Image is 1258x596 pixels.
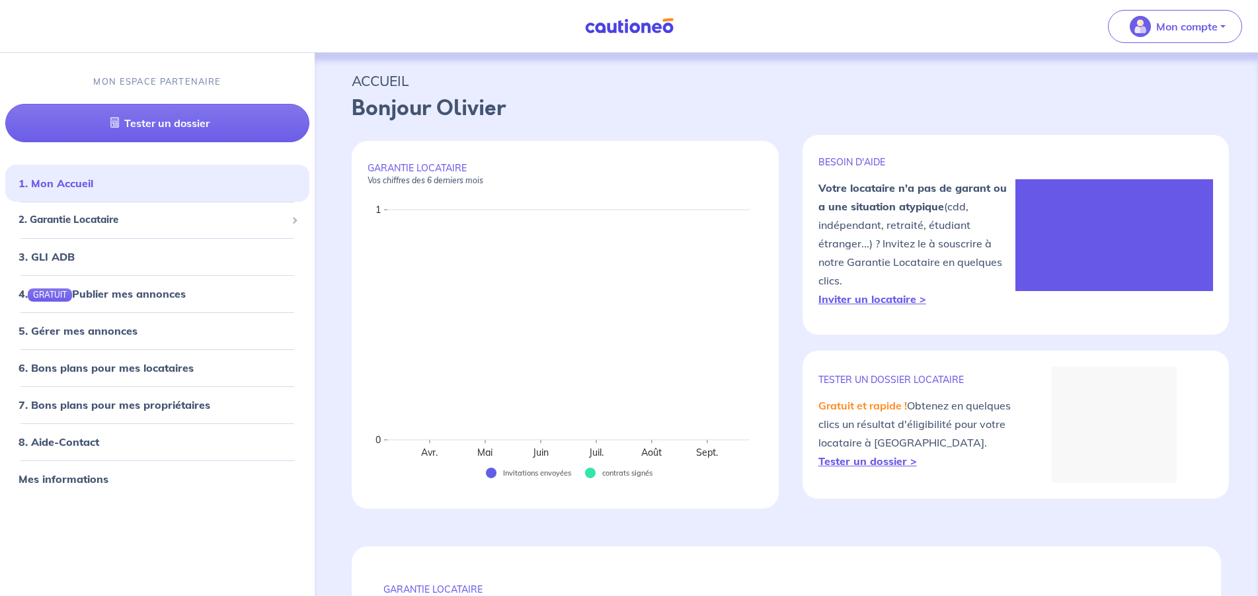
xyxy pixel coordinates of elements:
text: Mai [477,447,492,458]
a: 5. Gérer mes annonces [19,324,138,337]
p: TESTER un dossier locataire [818,374,1016,386]
p: BESOIN D'AIDE [818,156,1016,168]
text: Avr. [421,447,438,458]
a: Inviter un locataire > [818,292,926,306]
span: 2. Garantie Locataire [19,212,286,228]
div: 1. Mon Accueil [5,170,309,196]
a: 6. Bons plans pour mes locataires [19,361,194,374]
p: (cdd, indépendant, retraité, étudiant étranger...) ? Invitez le à souscrire à notre Garantie Loca... [818,179,1016,308]
a: 8. Aide-Contact [19,435,99,448]
div: 7. Bons plans pour mes propriétaires [5,392,309,418]
a: Tester un dossier [5,104,309,142]
img: Cautioneo [580,18,679,34]
a: 7. Bons plans pour mes propriétaires [19,398,210,411]
p: GARANTIE LOCATAIRE [368,162,763,186]
img: illu_account_valid_menu.svg [1130,16,1151,37]
button: illu_account_valid_menu.svgMon compte [1108,10,1242,43]
div: Mes informations [5,466,309,492]
a: 1. Mon Accueil [19,177,93,190]
div: 2. Garantie Locataire [5,207,309,233]
text: Sept. [696,447,718,458]
div: 3. GLI ADB [5,243,309,270]
a: Tester un dossier > [818,454,917,468]
p: GARANTIE LOCATAIRE [383,583,1189,595]
text: Juin [532,447,549,458]
div: 8. Aide-Contact [5,429,309,455]
strong: Votre locataire n'a pas de garant ou a une situation atypique [818,181,1007,213]
em: Gratuit et rapide ! [818,399,907,412]
text: 1 [375,204,381,216]
p: MON ESPACE PARTENAIRE [93,75,221,88]
em: Vos chiffres des 6 derniers mois [368,175,483,185]
p: Obtenez en quelques clics un résultat d'éligibilité pour votre locataire à [GEOGRAPHIC_DATA]. [818,396,1016,470]
div: 5. Gérer mes annonces [5,318,309,344]
a: 3. GLI ADB [19,250,75,263]
div: 6. Bons plans pour mes locataires [5,355,309,381]
text: 0 [375,434,381,446]
p: ACCUEIL [352,69,1221,93]
a: Mes informations [19,472,108,486]
a: 4.GRATUITPublier mes annonces [19,287,186,300]
text: Août [641,447,662,458]
p: Bonjour Olivier [352,93,1221,124]
div: 4.GRATUITPublier mes annonces [5,280,309,307]
text: Juil. [588,447,604,458]
p: Mon compte [1156,19,1218,34]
